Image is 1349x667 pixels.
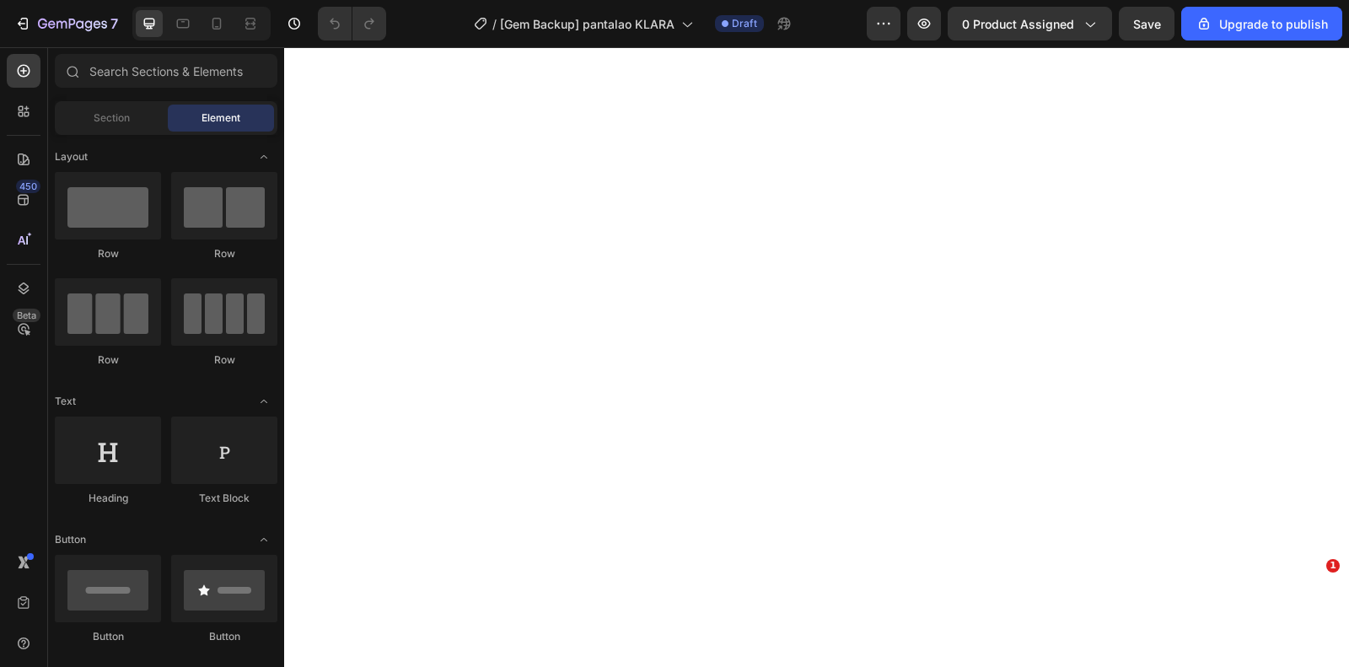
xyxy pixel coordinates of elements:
[250,526,277,553] span: Toggle open
[500,15,674,33] span: [Gem Backup] pantalao KLARA
[1133,17,1161,31] span: Save
[16,180,40,193] div: 450
[55,54,277,88] input: Search Sections & Elements
[7,7,126,40] button: 7
[1119,7,1174,40] button: Save
[1181,7,1342,40] button: Upgrade to publish
[948,7,1112,40] button: 0 product assigned
[55,532,86,547] span: Button
[250,388,277,415] span: Toggle open
[13,309,40,322] div: Beta
[1292,584,1332,625] iframe: Intercom live chat
[94,110,130,126] span: Section
[55,394,76,409] span: Text
[1326,559,1340,573] span: 1
[250,143,277,170] span: Toggle open
[171,352,277,368] div: Row
[284,47,1349,667] iframe: Design area
[732,16,757,31] span: Draft
[55,149,88,164] span: Layout
[962,15,1074,33] span: 0 product assigned
[55,491,161,506] div: Heading
[55,246,161,261] div: Row
[318,7,386,40] div: Undo/Redo
[171,246,277,261] div: Row
[202,110,240,126] span: Element
[1196,15,1328,33] div: Upgrade to publish
[55,352,161,368] div: Row
[492,15,497,33] span: /
[55,629,161,644] div: Button
[171,629,277,644] div: Button
[110,13,118,34] p: 7
[171,491,277,506] div: Text Block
